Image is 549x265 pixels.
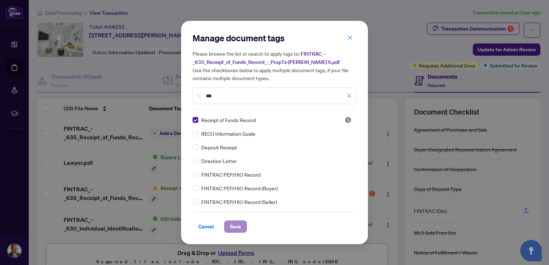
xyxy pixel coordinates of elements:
img: status [345,116,352,124]
span: FINTRAC PEP/HIO Record (Buyer) [201,184,278,192]
span: FINTRAC PEP/HIO Record (Seller) [201,198,277,206]
span: Save [230,221,241,232]
span: Cancel [198,221,214,232]
span: close [347,93,352,98]
span: Receipt of Funds Record [201,116,256,124]
button: Open asap [520,240,542,261]
button: Cancel [193,220,220,233]
h5: Please browse the list or search to apply tags to: Use the checkboxes below to apply multiple doc... [193,50,356,82]
span: close [347,35,352,40]
h2: Manage document tags [193,32,356,44]
span: FINTRAC PEP/HIO Record [201,171,260,178]
span: Deposit Receipt [201,143,237,151]
span: Pending Review [345,116,352,124]
button: Save [224,220,247,233]
span: Direction Letter [201,157,237,165]
span: RECO Information Guide [201,130,255,138]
